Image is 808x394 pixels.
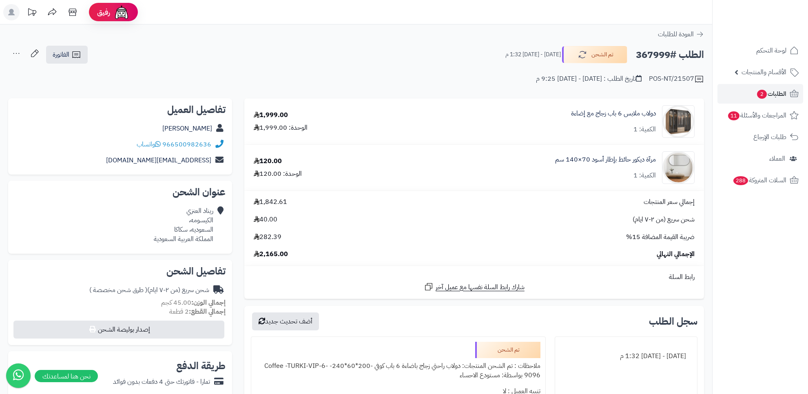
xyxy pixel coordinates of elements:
div: ملاحظات : تم الشحن المنتجات: دولاب راحتي زجاج باضاءة 6 باب كوفي -200*60*240- Coffee -TURKI-VIP-6-... [256,358,540,383]
span: 1,842.61 [254,197,287,207]
a: العملاء [717,149,803,168]
a: دولاب ملابس 6 باب زجاج مع إضاءة [571,109,656,118]
div: تم الشحن [475,342,540,358]
span: ( طرق شحن مخصصة ) [89,285,147,295]
a: العودة للطلبات [658,29,704,39]
a: المراجعات والأسئلة11 [717,106,803,125]
span: 11 [728,111,739,120]
span: العملاء [769,153,785,164]
small: 45.00 كجم [161,298,226,308]
span: الإجمالي النهائي [657,250,695,259]
a: الطلبات2 [717,84,803,104]
div: 1,999.00 [254,111,288,120]
h2: الطلب #367999 [636,46,704,63]
span: 2 [757,90,767,99]
div: ريناد العنزي الكيسومه، السعوديه، سكاكا المملكة العربية السعودية [154,206,213,243]
div: 120.00 [254,157,282,166]
small: [DATE] - [DATE] 1:32 م [505,51,561,59]
a: 966500982636 [162,139,211,149]
span: المراجعات والأسئلة [727,110,786,121]
a: تحديثات المنصة [22,4,42,22]
a: واتساب [137,139,161,149]
img: 1753786237-1-90x90.jpg [662,151,694,184]
div: الكمية: 1 [633,171,656,180]
strong: إجمالي الوزن: [191,298,226,308]
span: 2,165.00 [254,250,288,259]
span: 288 [733,176,748,185]
button: إصدار بوليصة الشحن [13,321,224,339]
img: 1742132665-110103010023.1-90x90.jpg [662,105,694,138]
button: تم الشحن [562,46,627,63]
div: الوحدة: 1,999.00 [254,123,308,133]
a: [PERSON_NAME] [162,124,212,133]
a: طلبات الإرجاع [717,127,803,147]
span: 40.00 [254,215,277,224]
img: ai-face.png [113,4,130,20]
a: الفاتورة [46,46,88,64]
h3: سجل الطلب [649,317,697,326]
span: الطلبات [756,88,786,100]
h2: تفاصيل الشحن [15,266,226,276]
span: رفيق [97,7,110,17]
div: تمارا - فاتورتك حتى 4 دفعات بدون فوائد [113,377,210,387]
div: شحن سريع (من ٢-٧ ايام) [89,286,209,295]
h2: طريقة الدفع [176,361,226,371]
span: ضريبة القيمة المضافة 15% [626,232,695,242]
a: السلات المتروكة288 [717,170,803,190]
button: أضف تحديث جديد [252,312,319,330]
div: رابط السلة [248,272,701,282]
a: شارك رابط السلة نفسها مع عميل آخر [424,282,525,292]
a: [EMAIL_ADDRESS][DOMAIN_NAME] [106,155,211,165]
span: السلات المتروكة [733,175,786,186]
div: الكمية: 1 [633,125,656,134]
span: إجمالي سعر المنتجات [644,197,695,207]
strong: إجمالي القطع: [189,307,226,317]
span: العودة للطلبات [658,29,694,39]
div: تاريخ الطلب : [DATE] - [DATE] 9:25 م [536,74,642,84]
span: طلبات الإرجاع [753,131,786,143]
div: الوحدة: 120.00 [254,169,302,179]
span: الفاتورة [53,50,69,60]
h2: عنوان الشحن [15,187,226,197]
div: POS-NT/21507 [649,74,704,84]
span: شارك رابط السلة نفسها مع عميل آخر [436,283,525,292]
a: لوحة التحكم [717,41,803,60]
h2: تفاصيل العميل [15,105,226,115]
span: شحن سريع (من ٢-٧ ايام) [633,215,695,224]
span: الأقسام والمنتجات [742,66,786,78]
small: 2 قطعة [169,307,226,317]
span: 282.39 [254,232,281,242]
div: [DATE] - [DATE] 1:32 م [560,348,693,364]
a: مرآة ديكور حائط بإطار أسود 70×140 سم [555,155,656,164]
span: لوحة التحكم [756,45,786,56]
